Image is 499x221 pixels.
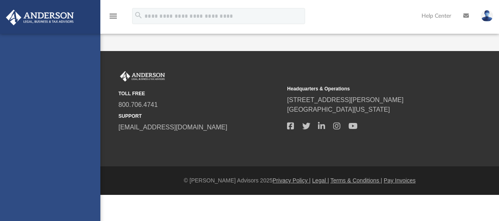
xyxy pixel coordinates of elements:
small: TOLL FREE [118,90,281,97]
a: 800.706.4741 [118,101,158,108]
a: [GEOGRAPHIC_DATA][US_STATE] [287,106,390,113]
img: User Pic [481,10,493,22]
a: [STREET_ADDRESS][PERSON_NAME] [287,96,403,103]
a: menu [108,15,118,21]
img: Anderson Advisors Platinum Portal [118,71,167,82]
img: Anderson Advisors Platinum Portal [4,10,76,25]
small: SUPPORT [118,113,281,120]
a: Pay Invoices [384,177,415,184]
small: Headquarters & Operations [287,85,450,92]
a: Legal | [312,177,329,184]
a: Terms & Conditions | [330,177,382,184]
i: search [134,11,143,20]
a: [EMAIL_ADDRESS][DOMAIN_NAME] [118,124,227,131]
a: Privacy Policy | [273,177,311,184]
div: © [PERSON_NAME] Advisors 2025 [100,176,499,185]
i: menu [108,11,118,21]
